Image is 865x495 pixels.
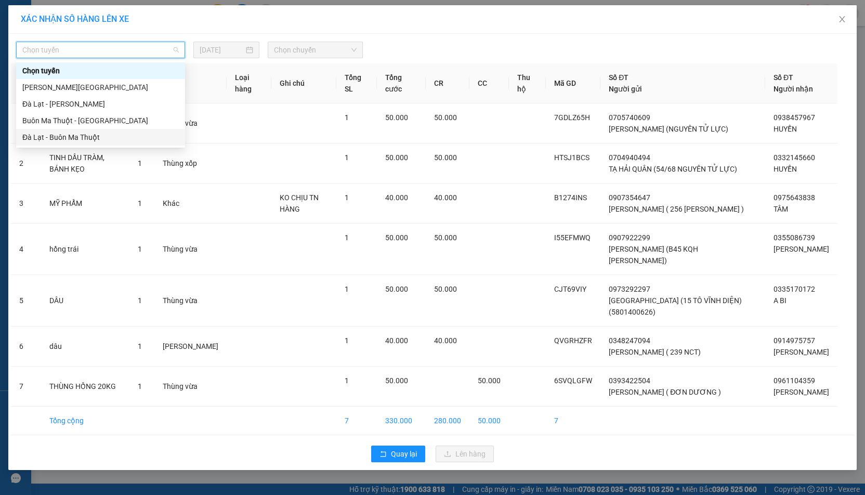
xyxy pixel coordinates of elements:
span: 1 [345,113,349,122]
div: Gia Lai - Đà Lạt [16,79,185,96]
td: 50.000 [469,407,509,435]
th: CR [426,63,469,103]
th: Mã GD [546,63,600,103]
td: Thùng vừa [154,224,227,275]
td: 7 [11,367,41,407]
span: 1 [345,336,349,345]
span: Người nhận [774,85,813,93]
span: A BI [774,296,787,305]
span: 0975643838 [774,193,815,202]
span: 50.000 [478,376,501,385]
td: 4 [11,224,41,275]
span: 1 [138,199,142,207]
span: 50.000 [385,285,408,293]
td: DÂU [41,275,129,327]
td: Khác [154,184,227,224]
td: [PERSON_NAME] [154,327,227,367]
th: ĐVT [154,63,227,103]
span: [PERSON_NAME] (NGUYÊN TỬ LỰC) [609,125,728,133]
span: KO CHỊU TN HÀNG [280,193,319,213]
span: HUYỀN [774,165,797,173]
span: 0914975757 [774,336,815,345]
span: 0907922299 [609,233,650,242]
span: Quay lại [391,448,417,460]
span: 40.000 [385,193,408,202]
span: 0335170172 [774,285,815,293]
span: 0348247094 [609,336,650,345]
span: B1274INS [554,193,587,202]
span: 6SVQLGFW [554,376,592,385]
td: THÙNG HỒNG 20KG [41,367,129,407]
span: TÂM [774,205,788,213]
td: Thùng xốp [154,144,227,184]
span: 40.000 [434,336,457,345]
span: HUYỀN [774,125,797,133]
td: Tổng cộng [41,407,129,435]
td: Thùng vừa [154,275,227,327]
span: CJT69VIY [554,285,586,293]
span: 1 [345,376,349,385]
span: rollback [379,450,387,459]
td: dâu [41,327,129,367]
td: 330.000 [377,407,426,435]
th: STT [11,63,41,103]
div: Buôn Ma Thuột - [GEOGRAPHIC_DATA] [22,115,179,126]
td: 6 [11,327,41,367]
div: Đà Lạt - Buôn Ma Thuột [22,132,179,143]
span: 1 [345,285,349,293]
th: Loại hàng [227,63,271,103]
span: 1 [345,153,349,162]
span: 0907354647 [609,193,650,202]
th: CC [469,63,509,103]
span: 50.000 [385,113,408,122]
td: hồng trái [41,224,129,275]
span: 0393422504 [609,376,650,385]
span: [GEOGRAPHIC_DATA] (15 TÔ VĨNH DIỆN) (5801400626) [609,296,742,316]
span: 50.000 [434,285,457,293]
button: uploadLên hàng [436,446,494,462]
td: 7 [546,407,600,435]
td: Thùng vừa [154,367,227,407]
th: Ghi chú [271,63,337,103]
span: 7GDLZ65H [554,113,590,122]
span: 1 [345,233,349,242]
span: [PERSON_NAME] [774,348,829,356]
td: 5 [11,275,41,327]
span: 0973292297 [609,285,650,293]
td: 2 [11,144,41,184]
input: 12/09/2025 [200,44,243,56]
span: [PERSON_NAME] ( ĐƠN DƯƠNG ) [609,388,721,396]
div: Buôn Ma Thuột - Đà Lạt [16,112,185,129]
div: Đà Lạt - Gia Lai [16,96,185,112]
th: Tổng SL [336,63,376,103]
span: 0355086739 [774,233,815,242]
span: [PERSON_NAME] ( 256 [PERSON_NAME] ) [609,205,744,213]
span: 50.000 [434,153,457,162]
th: Thu hộ [509,63,546,103]
div: Chọn tuyến [22,65,179,76]
td: MỸ PHẨM [41,184,129,224]
div: Đà Lạt - [PERSON_NAME] [22,98,179,110]
span: 1 [138,245,142,253]
span: 0332145660 [774,153,815,162]
div: Chọn tuyến [16,62,185,79]
span: I55EFMWQ [554,233,591,242]
span: QVGRHZFR [554,336,592,345]
td: 1 [11,103,41,144]
td: 280.000 [426,407,469,435]
span: [PERSON_NAME] [774,245,829,253]
span: 40.000 [385,336,408,345]
td: 3 [11,184,41,224]
span: Chọn chuyến [274,42,357,58]
span: 50.000 [385,376,408,385]
span: 0938457967 [774,113,815,122]
span: 50.000 [385,153,408,162]
td: 7 [336,407,376,435]
span: Số ĐT [609,73,628,82]
span: Số ĐT [774,73,793,82]
span: XÁC NHẬN SỐ HÀNG LÊN XE [21,14,129,24]
span: TẠ HẢI QUÂN (54/68 NGUYÊN TỬ LỰC) [609,165,737,173]
span: 50.000 [434,113,457,122]
span: Chọn tuyến [22,42,179,58]
div: [PERSON_NAME][GEOGRAPHIC_DATA] [22,82,179,93]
